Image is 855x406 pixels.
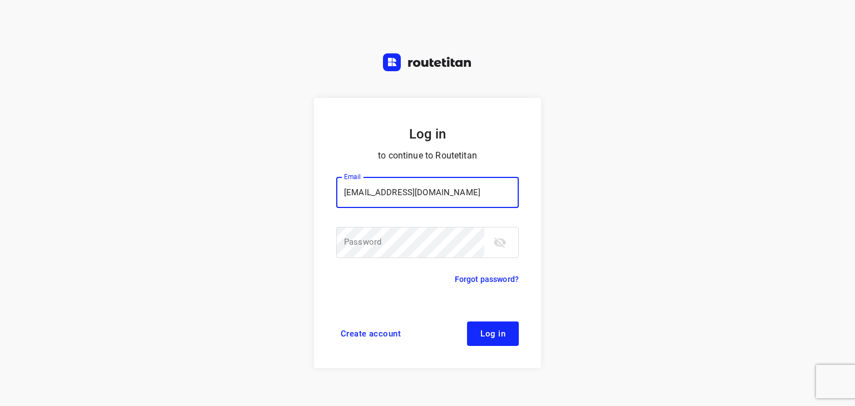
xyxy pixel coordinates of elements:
a: Create account [336,321,405,346]
span: Log in [480,329,505,338]
button: Log in [467,321,519,346]
h5: Log in [336,125,519,143]
a: Routetitan [383,53,472,74]
button: toggle password visibility [489,231,511,254]
img: Routetitan [383,53,472,71]
a: Forgot password? [455,273,519,286]
p: to continue to Routetitan [336,148,519,164]
span: Create account [341,329,401,338]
